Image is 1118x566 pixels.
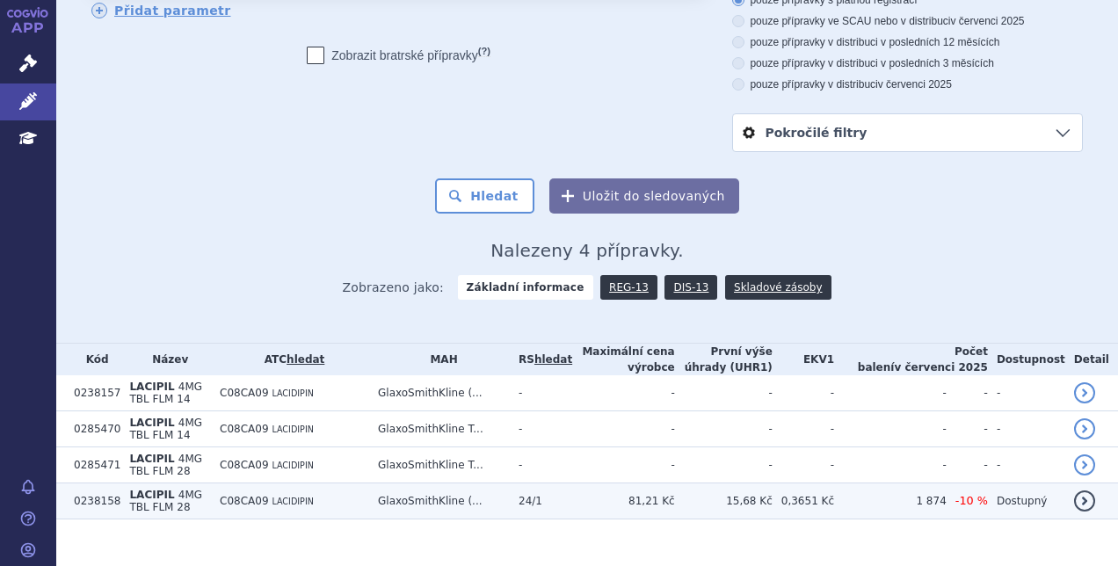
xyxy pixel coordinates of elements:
[65,344,120,375] th: Kód
[988,344,1065,375] th: Dostupnost
[129,453,202,477] span: 4MG TBL FLM 28
[369,411,510,447] td: GlaxoSmithKline T...
[129,381,174,393] span: LACIPIL
[732,35,1083,49] label: pouze přípravky v distribuci v posledních 12 měsících
[534,353,572,366] a: hledat
[834,447,947,483] td: -
[1074,382,1095,403] a: detail
[732,56,1083,70] label: pouze přípravky v distribuci v posledních 3 měsících
[988,483,1065,519] td: Dostupný
[773,411,834,447] td: -
[988,375,1065,411] td: -
[129,417,174,429] span: LACIPIL
[129,489,174,501] span: LACIPIL
[287,353,324,366] a: hledat
[458,275,593,300] strong: Základní informace
[220,459,269,471] span: C08CA09
[65,447,120,483] td: 0285471
[773,344,834,375] th: EKV1
[519,495,542,507] span: 24/1
[129,489,202,513] span: 4MG TBL FLM 28
[129,417,202,441] span: 4MG TBL FLM 14
[675,447,773,483] td: -
[478,46,490,57] abbr: (?)
[675,411,773,447] td: -
[272,388,314,398] span: LACIDIPIN
[1065,344,1118,375] th: Detail
[272,424,314,434] span: LACIDIPIN
[834,483,947,519] td: 1 874
[732,77,1083,91] label: pouze přípravky v distribuci
[490,240,684,261] span: Nalezeny 4 přípravky.
[435,178,534,214] button: Hledat
[1074,454,1095,475] a: detail
[955,494,988,507] span: -10 %
[510,344,572,375] th: RS
[664,275,717,300] a: DIS-13
[549,178,739,214] button: Uložit do sledovaných
[342,275,444,300] span: Zobrazeno jako:
[947,411,988,447] td: -
[220,423,269,435] span: C08CA09
[272,461,314,470] span: LACIDIPIN
[369,344,510,375] th: MAH
[220,495,269,507] span: C08CA09
[834,344,988,375] th: Počet balení
[369,375,510,411] td: GlaxoSmithKline (...
[91,3,231,18] a: Přidat parametr
[834,375,947,411] td: -
[272,497,314,506] span: LACIDIPIN
[65,375,120,411] td: 0238157
[988,411,1065,447] td: -
[307,47,490,64] label: Zobrazit bratrské přípravky
[988,447,1065,483] td: -
[894,361,987,374] span: v červenci 2025
[878,78,952,91] span: v červenci 2025
[947,375,988,411] td: -
[572,447,675,483] td: -
[572,483,675,519] td: 81,21 Kč
[773,375,834,411] td: -
[510,375,572,411] td: -
[510,411,572,447] td: -
[834,411,947,447] td: -
[773,447,834,483] td: -
[510,447,572,483] td: -
[675,375,773,411] td: -
[947,447,988,483] td: -
[120,344,211,375] th: Název
[1074,490,1095,512] a: detail
[572,375,675,411] td: -
[129,453,174,465] span: LACIPIL
[572,344,675,375] th: Maximální cena výrobce
[725,275,831,300] a: Skladové zásoby
[129,381,202,405] span: 4MG TBL FLM 14
[65,411,120,447] td: 0285470
[220,387,269,399] span: C08CA09
[572,411,675,447] td: -
[1074,418,1095,439] a: detail
[369,483,510,519] td: GlaxoSmithKline (...
[950,15,1024,27] span: v červenci 2025
[675,344,773,375] th: První výše úhrady (UHR1)
[211,344,369,375] th: ATC
[600,275,657,300] a: REG-13
[773,483,834,519] td: 0,3651 Kč
[732,14,1083,28] label: pouze přípravky ve SCAU nebo v distribuci
[675,483,773,519] td: 15,68 Kč
[369,447,510,483] td: GlaxoSmithKline T...
[733,114,1082,151] a: Pokročilé filtry
[65,483,120,519] td: 0238158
